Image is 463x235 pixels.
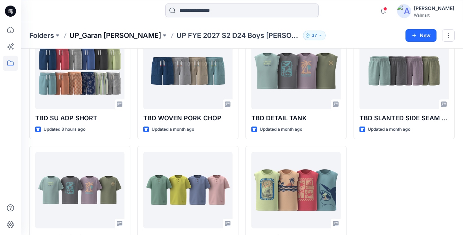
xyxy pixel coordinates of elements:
[359,33,449,109] a: TBD SLANTED SIDE SEAM SHORTS
[35,152,124,228] a: TBD DROP SHOULDER TEE
[143,152,233,228] a: TBD HENLEY
[359,113,449,123] p: TBD SLANTED SIDE SEAM SHORTS
[152,126,194,133] p: Updated a month ago
[397,4,411,18] img: avatar
[414,4,454,13] div: [PERSON_NAME]
[176,31,300,40] p: UP FYE 2027 S2 D24 Boys [PERSON_NAME]
[303,31,326,40] button: 37
[405,29,437,42] button: New
[44,126,85,133] p: Updated 8 hours ago
[69,31,161,40] a: UP_Garan [PERSON_NAME]
[29,31,54,40] a: Folders
[143,113,233,123] p: TBD WOVEN PORK CHOP
[260,126,302,133] p: Updated a month ago
[35,33,124,109] a: TBD SU AOP SHORT
[312,32,317,39] p: 37
[35,113,124,123] p: TBD SU AOP SHORT
[414,13,454,18] div: Walmart
[368,126,410,133] p: Updated a month ago
[251,152,341,228] a: TBD MUSCLE TANK
[251,33,341,109] a: TBD DETAIL TANK
[143,33,233,109] a: TBD WOVEN PORK CHOP
[251,113,341,123] p: TBD DETAIL TANK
